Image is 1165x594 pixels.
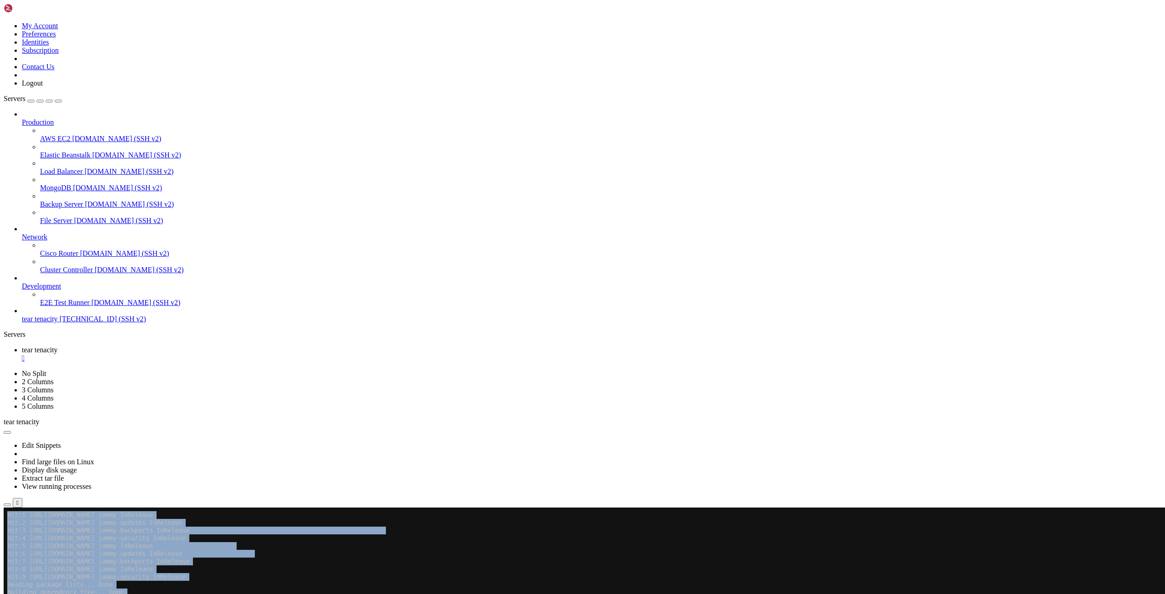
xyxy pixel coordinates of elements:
span: Servers [4,95,25,102]
span: [DOMAIN_NAME] (SSH v2) [80,249,169,257]
a: 3 Columns [22,386,54,394]
x-row: libevent-2.1-7 libevent-dev libevent-extra-2.1-7 libevent-openssl-2.1-7 libevent-pthreads-2.1-7 [4,151,1047,158]
x-row: Reading package lists... Done [4,73,1047,81]
a: Development [22,282,1161,290]
span: [DOMAIN_NAME] (SSH v2) [72,135,162,142]
li: tear tenacity [TECHNICAL_ID] (SSH v2) [22,307,1161,323]
img: Shellngn [4,4,56,13]
x-row: Processing triggers for libc-bin (2.35-0ubuntu3.10) ... [4,398,1047,406]
x-row: Unpacking libevent-openssl-2.1-7:amd64 ([DATE]-stable-1build3) ... [4,329,1047,336]
a: tear tenacity [22,346,1161,362]
x-row: No containers need to be restarted. [4,460,1047,468]
li: Backup Server [DOMAIN_NAME] (SSH v2) [40,192,1161,208]
a: Network [22,233,1161,241]
x-row: sudo: yum: command not found [4,514,1047,522]
a: Contact Us [22,63,55,71]
a: 2 Columns [22,378,54,386]
span: [DOMAIN_NAME] (SSH v2) [73,184,162,192]
x-row: Unpacking libevent-2.1-7:amd64 ([DATE]-stable-1build3) ... [4,259,1047,267]
a: Backup Server [DOMAIN_NAME] (SSH v2) [40,200,1161,208]
span: [TECHNICAL_ID] (SSH v2) [60,315,146,323]
a: Extract tar file [22,474,64,482]
a: 4 Columns [22,394,54,402]
x-row: Unpacking libevent-dev ([DATE]-stable-1build3) ... [4,352,1047,360]
x-row: 0 upgraded, 5 newly installed, 0 to remove and 3 not upgraded. [4,158,1047,166]
x-row: Hit:2 [URL][DOMAIN_NAME] jammy-updates InRelease [4,11,1047,19]
x-row: Reading state information... Done [4,89,1047,96]
span: MongoDB [40,184,71,192]
a: Subscription [22,46,59,54]
span: [DOMAIN_NAME] (SSH v2) [85,200,174,208]
span: Network [22,233,47,241]
span: [DOMAIN_NAME] (SSH v2) [85,168,174,175]
a: Preferences [22,30,56,38]
x-row: Preparing to unpack .../libevent-dev_[DATE]-stable-1build3_amd64.deb ... [4,344,1047,352]
div: Servers [4,330,1161,339]
a: My Account [22,22,58,30]
span: Load Balancer [40,168,83,175]
x-row: No services need to be restarted. [4,445,1047,452]
a:  [22,354,1161,362]
x-row: Selecting previously unselected package libevent-dev. [4,336,1047,344]
x-row: Hit:9 [URL][DOMAIN_NAME] jammy-security InRelease [4,66,1047,73]
x-row: Hit:5 [URL][DOMAIN_NAME] jammy InRelease [4,35,1047,42]
a: Edit Snippets [22,442,61,449]
a: AWS EC2 [DOMAIN_NAME] (SSH v2) [40,135,1161,143]
x-row: Unpacking libevent-extra-2.1-7:amd64 ([DATE]-stable-1build3) ... [4,282,1047,290]
x-row: Hit:6 [URL][DOMAIN_NAME] jammy-updates InRelease [4,42,1047,50]
span: [DOMAIN_NAME] (SSH v2) [74,217,163,224]
x-row: Fetched 515 kB in 0s (2,512 kB/s) [4,228,1047,236]
x-row: libevent-2.1-7 libevent-extra-2.1-7 libevent-openssl-2.1-7 libevent-pthreads-2.1-7 [4,135,1047,143]
a: Cisco Router [DOMAIN_NAME] (SSH v2) [40,249,1161,258]
x-row: No user sessions are running outdated binaries. [4,476,1047,483]
li: Production [22,110,1161,225]
x-row: Do you want to continue? [Y/n] y [4,182,1047,189]
x-row: Get:3 [URL][DOMAIN_NAME] jammy/main amd64 libevent-pthreads-2.1-7 amd64 [DATE]-stable-1build3 [7,... [4,205,1047,213]
div: (17, 67) [69,522,72,530]
span: Backup Server [40,200,83,208]
x-row: Scanning processes... [4,406,1047,414]
x-row: After this operation, 2,457 kB of additional disk space will be used. [4,174,1047,182]
x-row: Running kernel seems to be up-to-date. [4,429,1047,437]
a: Cluster Controller [DOMAIN_NAME] (SSH v2) [40,266,1161,274]
x-row: Hit:1 [URL][DOMAIN_NAME] jammy InRelease [4,4,1047,11]
div:  [16,499,19,506]
x-row: Get:2 [URL][DOMAIN_NAME] jammy/main amd64 libevent-extra-2.1-7 amd64 [DATE]-stable-1build3 [65.4 kB] [4,197,1047,205]
x-row: Reading package lists... Done [4,104,1047,112]
a: View running processes [22,482,91,490]
span: E2E Test Runner [40,299,90,306]
x-row: 3 packages can be upgraded. Run 'apt list --upgradable' to see them. [4,96,1047,104]
x-row: Get:4 [URL][DOMAIN_NAME] jammy/main amd64 libevent-openssl-2.1-7 amd64 [DATE]-stable-1build3 [15.... [4,213,1047,220]
li: Cluster Controller [DOMAIN_NAME] (SSH v2) [40,258,1161,274]
a: Elastic Beanstalk [DOMAIN_NAME] (SSH v2) [40,151,1161,159]
x-row: Preparing to unpack .../libevent-extra-2.1-7_2.1.12-stable-1build3_amd64.deb ... [4,274,1047,282]
x-row: The following NEW packages will be installed: [4,143,1047,151]
x-row: Hit:7 [URL][DOMAIN_NAME] jammy-backports InRelease [4,50,1047,58]
li: Load Balancer [DOMAIN_NAME] (SSH v2) [40,159,1161,176]
x-row: root@vultr:~/tg# sudo yum install libevent-devel [4,499,1047,507]
a: 5 Columns [22,402,54,410]
li: Development [22,274,1161,307]
x-row: Get:5 [URL][DOMAIN_NAME] jammy/main amd64 libevent-dev amd64 [DATE]-stable-1build3 [278 kB] [4,220,1047,228]
x-row: Need to get 515 kB of archives. [4,166,1047,174]
span: [DOMAIN_NAME] (SSH v2) [91,299,181,306]
span: Production [22,118,54,126]
a: File Server [DOMAIN_NAME] (SSH v2) [40,217,1161,225]
a: tear tenacity [TECHNICAL_ID] (SSH v2) [22,315,1161,323]
span: Cluster Controller [40,266,93,274]
a: No Split [22,370,46,377]
li: Cisco Router [DOMAIN_NAME] (SSH v2) [40,241,1161,258]
x-row: Building dependency tree... Done [4,81,1047,89]
x-row: Setting up libevent-dev ([DATE]-stable-1build3) ... [4,391,1047,398]
x-row: Setting up libevent-openssl-2.1-7:amd64 ([DATE]-stable-1build3) ... [4,367,1047,375]
span: [DOMAIN_NAME] (SSH v2) [95,266,184,274]
x-row: Building dependency tree... Done [4,112,1047,120]
span: [DOMAIN_NAME] (SSH v2) [92,151,182,159]
a: Load Balancer [DOMAIN_NAME] (SSH v2) [40,168,1161,176]
a: Production [22,118,1161,127]
span: Development [22,282,61,290]
span: tear tenacity [4,418,40,426]
x-row: Selecting previously unselected package libevent-pthreads-2.1-7:amd64. [4,290,1047,298]
a: Logout [22,79,43,87]
x-row: Setting up libevent-2.1-7:amd64 ([DATE]-stable-1build3) ... [4,375,1047,383]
